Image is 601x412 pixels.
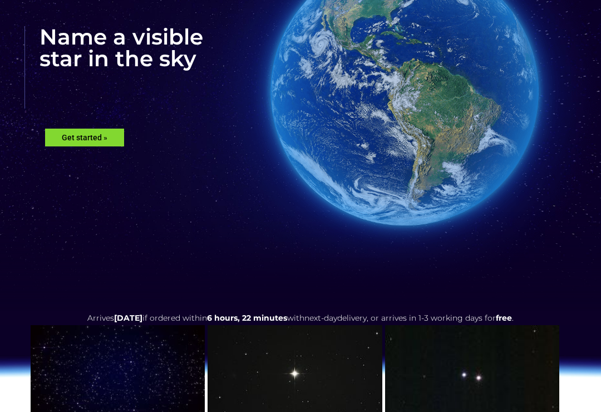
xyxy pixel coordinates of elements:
span: 6 hours, 22 minutes [207,313,287,323]
span: next-day [304,313,337,323]
rs-layer: Get started » [45,129,124,146]
span: Arrives if ordered within with delivery, or arrives in 1-3 working days for . [87,313,514,323]
span: [DATE] [114,313,142,323]
rs-layer: Name a visible star in the sky [24,26,203,109]
b: free [496,313,512,323]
